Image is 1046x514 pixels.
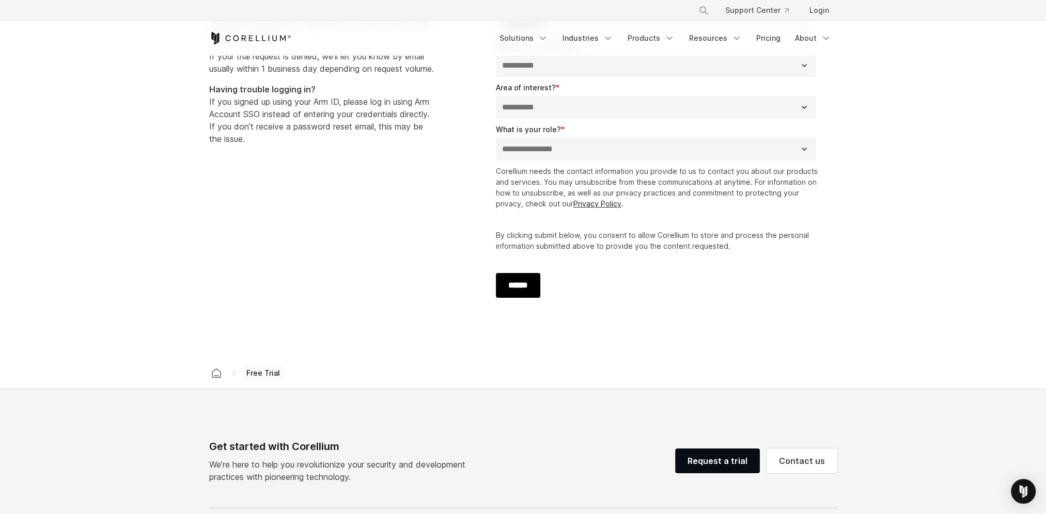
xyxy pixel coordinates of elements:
p: Corellium needs the contact information you provide to us to contact you about our products and s... [496,166,821,209]
a: Corellium Home [209,32,291,44]
div: Navigation Menu [686,1,837,20]
a: Request a trial [675,448,760,473]
strong: Having trouble logging in? [209,84,316,94]
div: Navigation Menu [493,29,837,47]
span: If you signed up using your Arm ID, please log in using Arm Account SSO instead of entering your ... [209,84,429,144]
a: About [789,29,837,47]
span: What is your role? [496,125,561,134]
a: Privacy Policy [573,199,621,208]
a: Solutions [493,29,554,47]
p: By clicking submit below, you consent to allow Corellium to store and process the personal inform... [496,230,821,251]
span: Free Trial [242,366,284,380]
a: Pricing [750,29,787,47]
div: Open Intercom Messenger [1011,479,1036,504]
a: Resources [683,29,748,47]
a: Corellium home [207,366,226,380]
p: We’re here to help you revolutionize your security and development practices with pioneering tech... [209,458,474,483]
div: Get started with Corellium [209,439,474,454]
a: Support Center [717,1,797,20]
a: Login [801,1,837,20]
button: Search [694,1,713,20]
a: Products [621,29,681,47]
a: Industries [556,29,619,47]
span: If your trial request is denied, we'll let you know by email usually within 1 business day depend... [209,51,434,74]
a: Contact us [767,448,837,473]
span: Area of interest? [496,83,556,92]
